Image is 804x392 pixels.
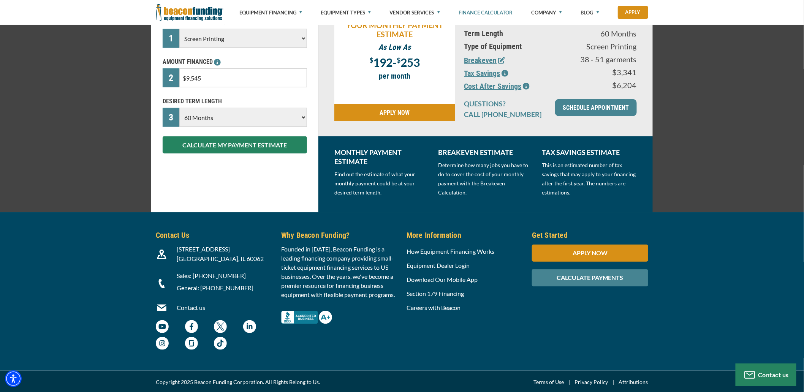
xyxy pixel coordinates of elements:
img: Beacon Funding Phone [157,279,166,288]
img: Beacon Funding Email Contact Icon [157,303,166,313]
p: TAX SAVINGS ESTIMATE [542,148,637,157]
a: Attributions [619,378,648,387]
p: $6,204 [570,81,637,90]
img: Beacon Funding twitter [214,320,227,333]
a: CALCULATE PAYMENTS [532,274,648,281]
img: Beacon Funding Instagram [156,337,169,350]
button: Cost After Savings [464,81,530,92]
p: Sales: [PHONE_NUMBER] [177,271,272,280]
p: - [338,55,451,68]
a: Terms of Use [533,378,564,387]
a: Beacon Funding TikTok - open in a new tab [214,341,227,348]
p: MONTHLY PAYMENT ESTIMATE [334,148,429,166]
h5: Why Beacon Funding? [281,229,397,241]
button: CALCULATE MY PAYMENT ESTIMATE [163,136,307,153]
a: Contact us [177,304,205,311]
span: $ [369,56,373,64]
a: APPLY NOW [532,249,648,256]
a: Section 179 Financing [407,290,464,297]
p: 38 - 51 garments [570,55,637,64]
p: $3,341 [570,68,637,77]
a: Download Our Mobile App [407,276,478,283]
button: Tax Savings [464,68,508,79]
a: Careers with Beacon [407,304,461,311]
p: Founded in [DATE], Beacon Funding is a leading financing company providing small-ticket equipment... [281,245,397,299]
a: Apply [618,6,648,19]
button: Contact us [736,364,796,386]
a: APPLY NOW [334,104,455,121]
p: AMOUNT FINANCED [163,57,307,66]
p: General: [PHONE_NUMBER] [177,283,272,292]
a: Better Business Bureau Complaint Free A+ Rating - open in a new tab [281,309,332,316]
img: Beacon Funding Glassdoor [185,337,198,350]
h5: Contact Us [156,229,272,241]
img: Beacon Funding LinkedIn [243,320,256,333]
a: Beacon Funding Glassdoor - open in a new tab [185,341,198,348]
p: This is an estimated number of tax savings that may apply to your financing after the first year.... [542,161,637,197]
div: 1 [163,29,179,48]
p: CALL [PHONE_NUMBER] [464,110,546,119]
h5: Get Started [532,229,648,241]
a: Beacon Funding Instagram - open in a new tab [156,341,169,348]
div: Accessibility Menu [5,370,22,387]
a: Beacon Funding YouTube Channel - open in a new tab [156,324,169,331]
p: Find out the estimate of what your monthly payment could be at your desired term length. [334,170,429,197]
a: Beacon Funding twitter - open in a new tab [214,324,227,331]
span: Contact us [758,371,789,378]
input: $ [179,68,307,87]
p: Term Length [464,29,561,38]
div: APPLY NOW [532,245,648,262]
span: $ [397,56,400,64]
a: How Equipment Financing Works [407,248,494,255]
p: BREAKEVEN ESTIMATE [438,148,533,157]
span: 253 [400,55,420,69]
div: CALCULATE PAYMENTS [532,269,648,286]
img: Beacon Funding YouTube Channel [156,320,169,333]
img: Beacon Funding location [157,250,166,259]
span: 192 [373,55,393,69]
p: YOUR MONTHLY PAYMENT ESTIMATE [338,21,451,39]
p: Determine how many jobs you have to do to cover the cost of your monthly payment with the Breakev... [438,161,533,197]
div: 2 [163,68,179,87]
a: Beacon Funding LinkedIn - open in a new tab [243,324,256,331]
p: DESIRED TERM LENGTH [163,97,307,106]
p: Screen Printing [570,42,637,51]
p: Type of Equipment [464,42,561,51]
h5: More Information [407,229,523,241]
img: Beacon Funding TikTok [214,337,227,350]
div: 3 [163,108,179,127]
a: Equipment Dealer Login [407,262,470,269]
span: | [564,378,575,387]
p: QUESTIONS? [464,99,546,108]
span: [STREET_ADDRESS] [GEOGRAPHIC_DATA], IL 60062 [177,245,264,262]
img: Better Business Bureau Complaint Free A+ Rating [281,311,332,324]
img: Beacon Funding Facebook [185,320,198,333]
a: Privacy Policy [575,378,608,387]
a: Beacon Funding Facebook - open in a new tab [185,324,198,331]
span: Copyright 2025 Beacon Funding Corporation. All Rights Belong to Us. [156,378,320,387]
button: Breakeven [464,55,505,66]
p: As Low As [338,43,451,52]
a: SCHEDULE APPOINTMENT [555,99,637,116]
p: 60 Months [570,29,637,38]
p: per month [338,71,451,81]
span: | [608,378,619,387]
